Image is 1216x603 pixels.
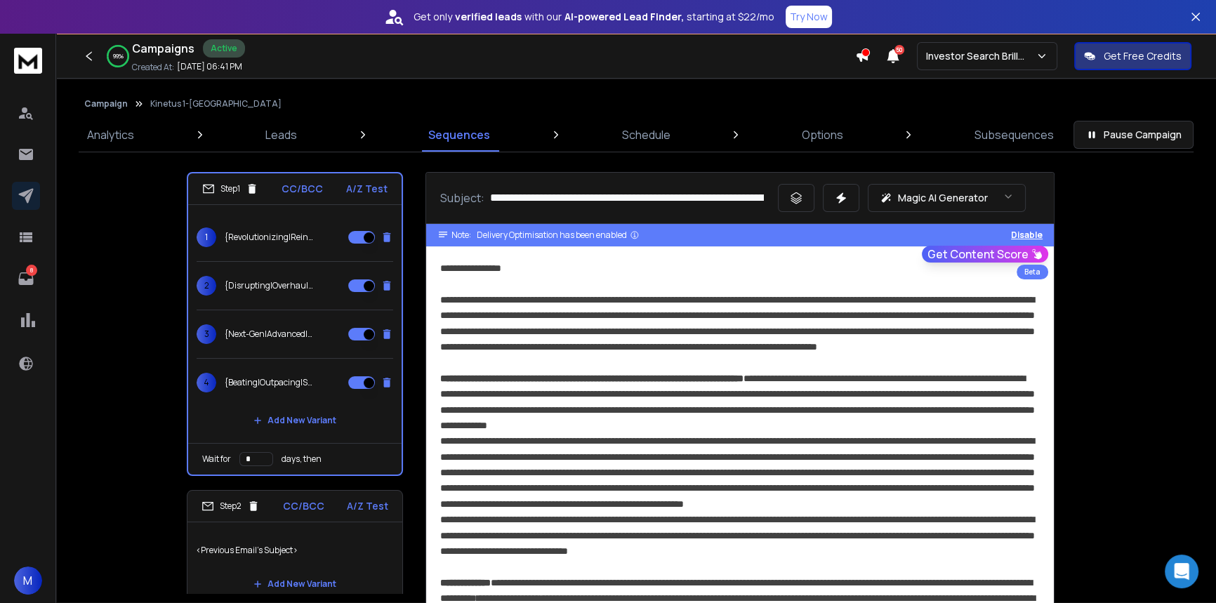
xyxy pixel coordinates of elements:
button: Add New Variant [242,406,348,435]
p: [DATE] 06:41 PM [177,61,242,72]
button: Get Content Score [922,246,1048,263]
div: Open Intercom Messenger [1165,555,1198,588]
a: Analytics [79,118,143,152]
p: {Disrupting|Overhauling|Challenging|Redefining} {Tesla’s|Tesla} {Engines|Motor Tech|Powertrain}: ... [225,280,315,291]
p: 8 [26,265,37,276]
p: Subsequences [974,126,1054,143]
a: Subsequences [966,118,1062,152]
button: M [14,566,42,595]
div: Step 2 [201,500,260,512]
button: Disable [1011,230,1043,241]
p: Investor Search Brillwood [926,49,1036,63]
p: Schedule [622,126,670,143]
p: Options [802,126,843,143]
p: days, then [282,453,322,465]
button: Try Now [786,6,832,28]
p: Subject: [440,190,484,206]
a: Options [793,118,852,152]
p: CC/BCC [283,499,324,513]
p: Created At: [132,62,174,73]
p: Kinetus 1-[GEOGRAPHIC_DATA] [150,98,282,110]
button: Add New Variant [242,570,348,598]
p: Leads [265,126,297,143]
li: Step1CC/BCCA/Z Test1{Revolutionizing|Reinventing|Transforming|Reimagining} {Electric Motors|EV Mo... [187,172,403,476]
p: Try Now [790,10,828,24]
strong: AI-powered Lead Finder, [564,10,684,24]
p: CC/BCC [282,182,323,196]
a: 8 [12,265,40,293]
h1: Campaigns [132,40,194,57]
p: Sequences [428,126,490,143]
button: Pause Campaign [1073,121,1194,149]
button: Campaign [84,98,128,110]
span: Note: [451,230,471,241]
p: Analytics [87,126,134,143]
span: 1 [197,227,216,247]
span: 2 [197,276,216,296]
p: {Next-Gen|Advanced|Breakthrough} {Axial-Flux|Axial Flux|Axial-Drive|Axial} {Motors|Engines} for {... [225,329,315,340]
p: {Revolutionizing|Reinventing|Transforming|Reimagining} {Electric Motors|EV Motors|EV Engines}: {$... [225,232,315,243]
span: 50 [894,45,904,55]
p: Get Free Credits [1104,49,1182,63]
span: 4 [197,373,216,392]
p: A/Z Test [347,499,388,513]
a: Leads [257,118,305,152]
a: Sequences [420,118,498,152]
div: Active [203,39,245,58]
div: Beta [1017,265,1048,279]
img: logo [14,48,42,74]
button: Get Free Credits [1074,42,1191,70]
div: Delivery Optimisation has been enabled [477,230,640,241]
p: Wait for [202,453,231,465]
p: A/Z Test [346,182,388,196]
button: Magic AI Generator [868,184,1026,212]
strong: verified leads [455,10,522,24]
span: 3 [197,324,216,344]
p: Get only with our starting at $22/mo [414,10,774,24]
a: Schedule [614,118,679,152]
p: <Previous Email's Subject> [196,531,394,570]
div: Step 1 [202,183,258,195]
p: 99 % [113,52,124,60]
p: Magic AI Generator [898,191,988,205]
p: {Beating|Outpacing|Surpassing|Challenging} {Tesla|Tesla’s} {Tech|Technology}: {Axial-Flux|Next-Ge... [225,377,315,388]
